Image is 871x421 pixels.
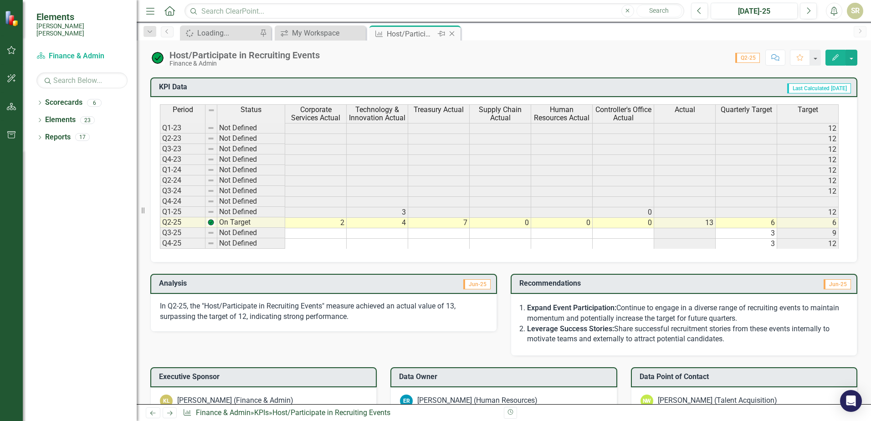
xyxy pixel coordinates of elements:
td: 3 [716,228,777,239]
div: Host/Participate in Recruiting Events [387,28,435,40]
td: Q2-23 [160,133,205,144]
td: 12 [777,123,839,134]
span: Jun-25 [824,279,851,289]
div: 23 [80,116,95,124]
td: Not Defined [217,228,285,238]
a: Finance & Admin [196,408,251,417]
td: 2 [285,218,347,228]
td: Q3-23 [160,144,205,154]
h3: Data Point of Contact [640,373,852,381]
td: Not Defined [217,154,285,165]
span: Period [173,106,193,114]
span: Status [241,106,261,114]
span: Search [649,7,669,14]
td: Not Defined [217,175,285,186]
td: On Target [217,217,285,228]
div: [PERSON_NAME] (Finance & Admin) [177,395,293,406]
td: Q2-24 [160,175,205,186]
td: 7 [408,218,470,228]
button: Search [636,5,682,17]
strong: Expand Event Participation: [527,303,616,312]
p: Continue to engage in a diverse range of recruiting events to maintain momentum and potentially i... [527,303,848,324]
span: Target [798,106,818,114]
a: Loading... [182,27,257,39]
td: 12 [777,155,839,165]
div: SR [847,3,863,19]
span: Technology & Innovation Actual [348,106,406,122]
img: 8DAGhfEEPCf229AAAAAElFTkSuQmCC [207,187,215,195]
td: 3 [347,207,408,218]
img: On Target [150,51,165,65]
img: 8DAGhfEEPCf229AAAAAElFTkSuQmCC [208,107,215,114]
img: 8DAGhfEEPCf229AAAAAElFTkSuQmCC [207,166,215,174]
td: 12 [777,207,839,218]
img: 8DAGhfEEPCf229AAAAAElFTkSuQmCC [207,156,215,163]
h3: Analysis [159,279,324,288]
td: Q4-23 [160,154,205,165]
div: [PERSON_NAME] (Human Resources) [417,395,538,406]
h3: Executive Sponsor [159,373,371,381]
div: My Workspace [292,27,364,39]
div: KL [160,395,173,407]
h3: Data Owner [399,373,611,381]
td: Not Defined [217,186,285,196]
img: 8DAGhfEEPCf229AAAAAElFTkSuQmCC [207,208,215,216]
img: 8DAGhfEEPCf229AAAAAElFTkSuQmCC [207,198,215,205]
span: Q2-25 [735,53,760,63]
div: 6 [87,99,102,107]
a: KPIs [254,408,269,417]
strong: Leverage Success Stories: [527,324,614,333]
td: Q3-25 [160,228,205,238]
span: Jun-25 [463,279,491,289]
h3: Recommendations [519,279,747,288]
a: Reports [45,132,71,143]
img: Z [207,219,215,226]
td: Q3-24 [160,186,205,196]
td: Not Defined [217,196,285,207]
input: Search ClearPoint... [184,3,684,19]
img: 8DAGhfEEPCf229AAAAAElFTkSuQmCC [207,177,215,184]
td: 13 [654,218,716,228]
img: 8DAGhfEEPCf229AAAAAElFTkSuQmCC [207,240,215,247]
div: 17 [75,133,90,141]
div: NW [640,395,653,407]
td: 12 [777,239,839,249]
div: Host/Participate in Recruiting Events [272,408,390,417]
td: 0 [593,207,654,218]
td: Q4-25 [160,238,205,249]
span: Elements [36,11,128,22]
span: Corporate Services Actual [287,106,344,122]
td: 3 [716,239,777,249]
div: » » [183,408,497,418]
img: 8DAGhfEEPCf229AAAAAElFTkSuQmCC [207,135,215,142]
td: 12 [777,165,839,176]
td: 0 [470,218,531,228]
div: Host/Participate in Recruiting Events [169,50,320,60]
button: [DATE]-25 [711,3,798,19]
div: [DATE]-25 [714,6,794,17]
div: [PERSON_NAME] (Talent Acquisition) [658,395,777,406]
td: Q4-24 [160,196,205,207]
a: Scorecards [45,98,82,108]
td: Q2-25 [160,217,205,228]
img: ClearPoint Strategy [5,10,20,26]
span: Quarterly Target [721,106,772,114]
div: Loading... [197,27,257,39]
a: Finance & Admin [36,51,128,62]
p: In Q2-25, the "Host/Participate in Recruiting Events" measure achieved an actual value of 13, sur... [160,301,487,322]
span: Actual [675,106,695,114]
input: Search Below... [36,72,128,88]
span: Treasury Actual [414,106,464,114]
td: 4 [347,218,408,228]
td: Not Defined [217,133,285,144]
a: Elements [45,115,76,125]
td: 0 [531,218,593,228]
td: 6 [777,218,839,228]
td: Not Defined [217,144,285,154]
td: 6 [716,218,777,228]
td: 12 [777,186,839,197]
td: Q1-24 [160,165,205,175]
td: Not Defined [217,123,285,133]
span: Human Resources Actual [533,106,590,122]
div: Finance & Admin [169,60,320,67]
